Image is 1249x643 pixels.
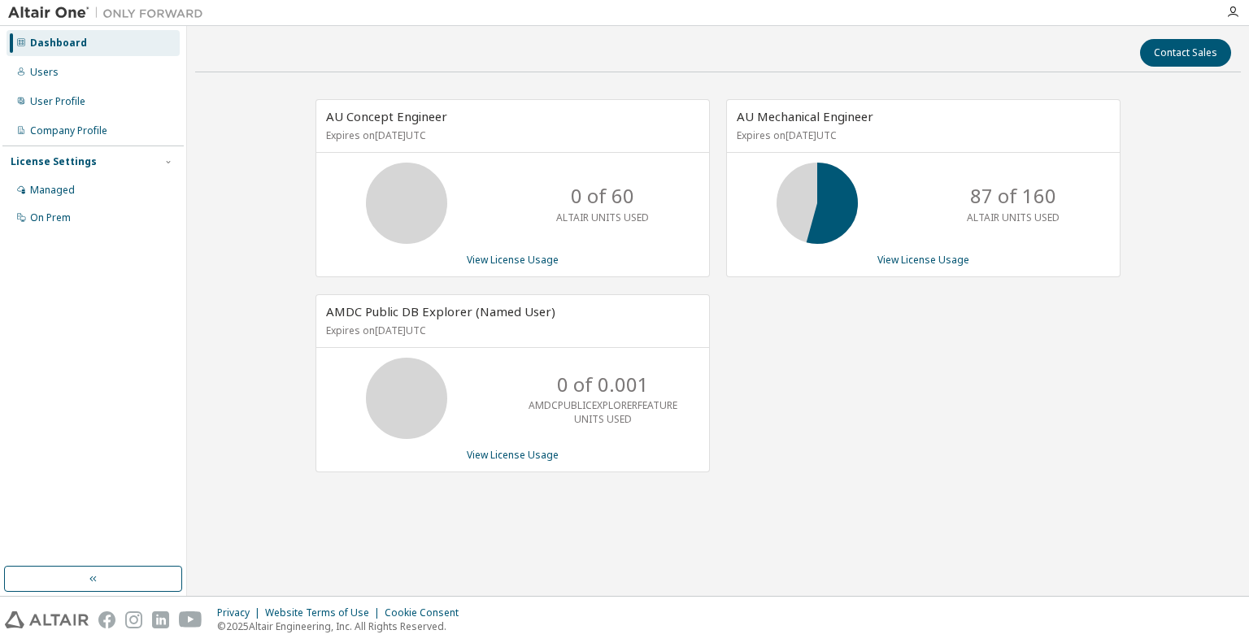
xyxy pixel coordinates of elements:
[217,606,265,619] div: Privacy
[326,108,447,124] span: AU Concept Engineer
[571,182,634,210] p: 0 of 60
[557,371,649,398] p: 0 of 0.001
[970,182,1056,210] p: 87 of 160
[385,606,468,619] div: Cookie Consent
[30,95,85,108] div: User Profile
[556,211,649,224] p: ALTAIR UNITS USED
[467,448,559,462] a: View License Usage
[467,253,559,267] a: View License Usage
[11,155,97,168] div: License Settings
[179,611,202,628] img: youtube.svg
[30,184,75,197] div: Managed
[877,253,969,267] a: View License Usage
[98,611,115,628] img: facebook.svg
[30,37,87,50] div: Dashboard
[529,398,677,426] p: AMDCPUBLICEXPLORERFEATURE UNITS USED
[30,211,71,224] div: On Prem
[326,303,555,319] span: AMDC Public DB Explorer (Named User)
[125,611,142,628] img: instagram.svg
[265,606,385,619] div: Website Terms of Use
[967,211,1060,224] p: ALTAIR UNITS USED
[737,108,873,124] span: AU Mechanical Engineer
[217,619,468,633] p: © 2025 Altair Engineering, Inc. All Rights Reserved.
[30,124,107,137] div: Company Profile
[326,128,695,142] p: Expires on [DATE] UTC
[5,611,89,628] img: altair_logo.svg
[152,611,169,628] img: linkedin.svg
[326,324,695,337] p: Expires on [DATE] UTC
[30,66,59,79] div: Users
[737,128,1106,142] p: Expires on [DATE] UTC
[1140,39,1231,67] button: Contact Sales
[8,5,211,21] img: Altair One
